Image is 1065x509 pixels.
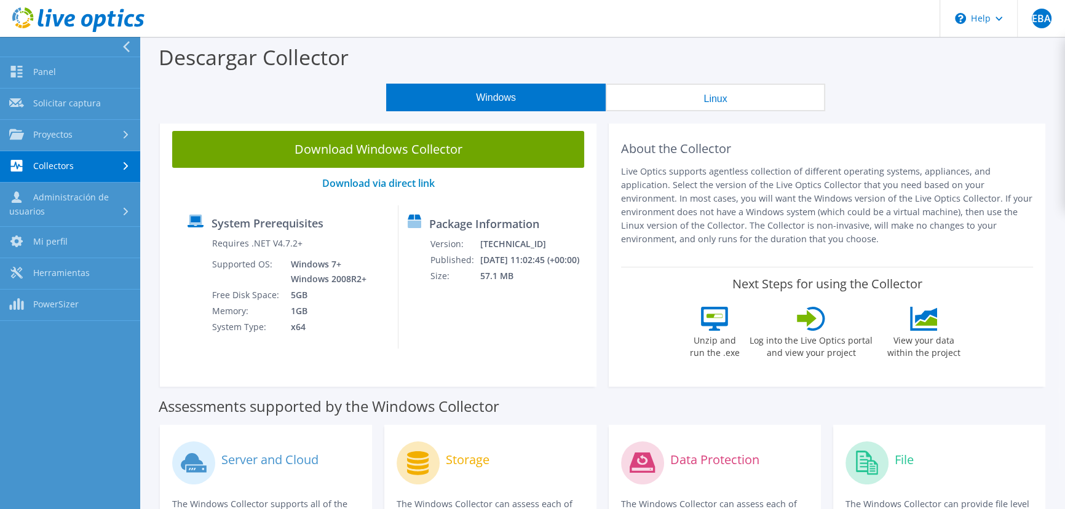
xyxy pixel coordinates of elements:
span: EBA [1032,9,1051,28]
label: View your data within the project [879,331,968,359]
td: 1GB [282,303,369,319]
td: [TECHNICAL_ID] [480,236,591,252]
h2: About the Collector [621,141,1033,156]
td: 57.1 MB [480,268,591,284]
td: Size: [430,268,480,284]
td: Supported OS: [212,256,282,287]
a: Download Windows Collector [172,131,584,168]
td: 5GB [282,287,369,303]
td: Free Disk Space: [212,287,282,303]
label: Unzip and run the .exe [686,331,743,359]
button: Linux [606,84,825,111]
td: [DATE] 11:02:45 (+00:00) [480,252,591,268]
label: Storage [446,454,489,466]
label: Server and Cloud [221,454,319,466]
button: Windows [386,84,606,111]
td: Published: [430,252,480,268]
label: Requires .NET V4.7.2+ [212,237,303,250]
td: x64 [282,319,369,335]
label: Data Protection [670,454,759,466]
label: File [895,454,914,466]
a: Download via direct link [322,176,435,190]
label: Package Information [429,218,539,230]
label: Next Steps for using the Collector [732,277,922,291]
label: Assessments supported by the Windows Collector [159,400,499,412]
p: Live Optics supports agentless collection of different operating systems, appliances, and applica... [621,165,1033,246]
label: System Prerequisites [212,217,323,229]
td: System Type: [212,319,282,335]
label: Log into the Live Optics portal and view your project [749,331,873,359]
td: Memory: [212,303,282,319]
td: Version: [430,236,480,252]
td: Windows 7+ Windows 2008R2+ [282,256,369,287]
svg: \n [955,13,966,24]
label: Descargar Collector [159,43,349,71]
